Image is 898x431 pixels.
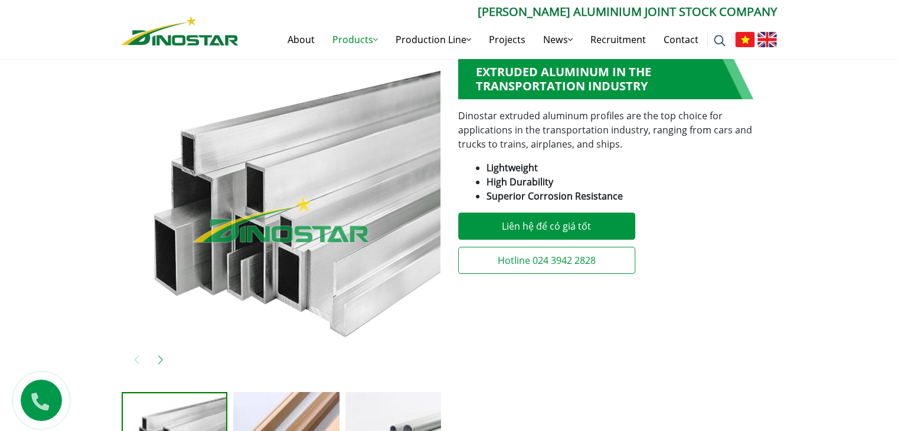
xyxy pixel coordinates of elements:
[534,21,582,58] a: News
[458,59,753,99] h1: Extruded Aluminum in the Transportation Industry
[151,350,170,369] div: Next slide
[458,213,635,240] a: Liên hệ để có giá tốt
[387,21,480,58] a: Production Line
[122,59,440,378] img: 20.jpg
[324,21,387,58] a: Products
[582,21,655,58] a: Recruitment
[714,35,726,47] img: search
[458,247,635,274] a: Hotline 024 3942 2828
[480,21,534,58] a: Projects
[757,32,777,47] img: English
[735,32,755,47] img: Tiếng Việt
[486,175,553,188] strong: High Durability
[122,59,440,378] div: 1 / 5
[239,3,777,21] p: [PERSON_NAME] Aluminium Joint Stock Company
[458,109,777,151] p: Dinostar extruded aluminum profiles are the top choice for applications in the transportation ind...
[486,190,623,203] strong: Superior Corrosion Resistance
[655,21,707,58] a: Contact
[486,161,538,174] strong: Lightweight
[279,21,324,58] a: About
[122,16,239,45] img: Nhôm Dinostar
